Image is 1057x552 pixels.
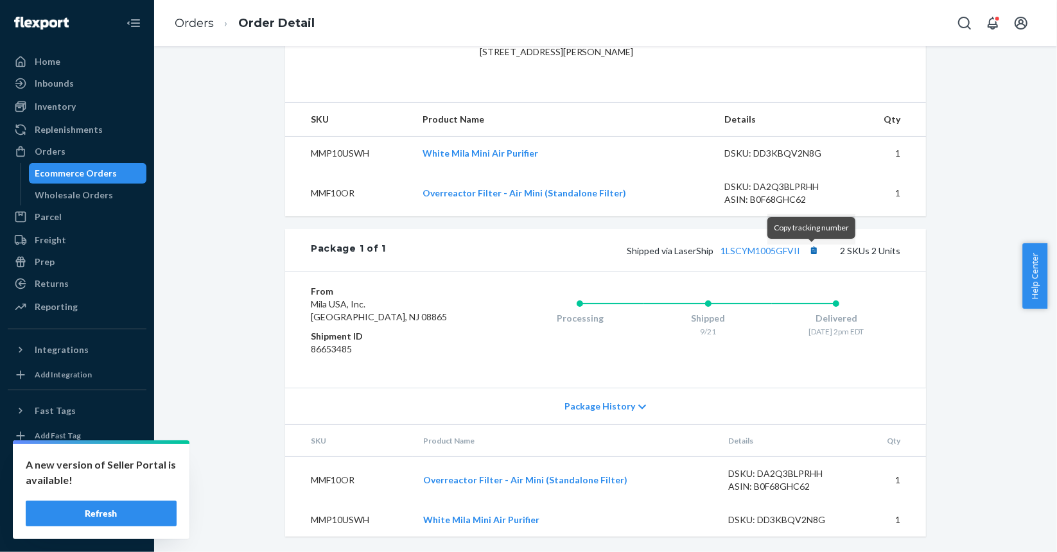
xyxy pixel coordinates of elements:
button: Give Feedback [8,516,146,537]
a: Parcel [8,207,146,227]
p: A new version of Seller Portal is available! [26,457,177,488]
a: Overreactor Filter - Air Mini (Standalone Filter) [423,187,627,198]
td: 1 [859,503,926,537]
span: Mila USA, Inc. [GEOGRAPHIC_DATA], NJ 08865 [311,298,447,322]
td: MMF10OR [285,457,413,504]
a: Overreactor Filter - Air Mini (Standalone Filter) [423,474,627,485]
ol: breadcrumbs [164,4,325,42]
a: Inventory [8,96,146,117]
a: Inbounds [8,73,146,94]
a: 1LSCYM1005GFVII [721,245,800,256]
td: MMF10OR [285,170,412,216]
div: 2 SKUs 2 Units [386,242,900,259]
div: Integrations [35,343,89,356]
a: Help Center [8,494,146,515]
a: Wholesale Orders [29,185,147,205]
th: Product Name [413,425,718,457]
div: Add Integration [35,369,92,380]
div: Orders [35,145,66,158]
td: 1 [859,457,926,504]
a: Ecommerce Orders [29,163,147,184]
dd: 86653485 [311,343,464,356]
th: SKU [285,425,413,457]
span: Package History [564,400,635,413]
div: [DATE] 2pm EDT [772,326,900,337]
div: DSKU: DD3KBQV2N8G [728,513,849,526]
a: Reporting [8,297,146,317]
dt: Shipment ID [311,330,464,343]
div: Wholesale Orders [35,189,114,202]
a: White Mila Mini Air Purifier [423,514,539,525]
div: DSKU: DA2Q3BLPRHH [724,180,845,193]
div: Parcel [35,211,62,223]
div: Replenishments [35,123,103,136]
button: Copy tracking number [805,242,822,259]
div: 9/21 [644,326,773,337]
th: SKU [285,103,412,137]
button: Open Search Box [952,10,977,36]
div: Prep [35,255,55,268]
td: MMP10USWH [285,137,412,171]
div: ASIN: B0F68GHC62 [724,193,845,206]
th: Qty [855,103,926,137]
div: Shipped [644,312,773,325]
th: Qty [859,425,926,457]
a: Replenishments [8,119,146,140]
div: Reporting [35,300,78,313]
button: Refresh [26,501,177,526]
a: Home [8,51,146,72]
div: Package 1 of 1 [311,242,386,259]
div: Processing [516,312,644,325]
div: Delivered [772,312,900,325]
div: DSKU: DA2Q3BLPRHH [728,467,849,480]
td: MMP10USWH [285,503,413,537]
a: Settings [8,451,146,471]
th: Details [714,103,855,137]
dt: From [311,285,464,298]
div: Ecommerce Orders [35,167,118,180]
th: Details [718,425,859,457]
a: Order Detail [238,16,315,30]
span: Shipped via LaserShip [627,245,822,256]
button: Open notifications [980,10,1006,36]
a: Talk to Support [8,472,146,493]
button: Integrations [8,340,146,360]
td: 1 [855,137,926,171]
div: DSKU: DD3KBQV2N8G [724,147,845,160]
img: Flexport logo [14,17,69,30]
a: Returns [8,273,146,294]
div: Returns [35,277,69,290]
a: Add Fast Tag [8,426,146,445]
button: Open account menu [1008,10,1034,36]
a: Orders [175,16,214,30]
a: Prep [8,252,146,272]
div: Home [35,55,60,68]
div: Add Fast Tag [35,430,81,441]
span: Copy tracking number [774,223,849,232]
button: Fast Tags [8,401,146,421]
th: Product Name [412,103,715,137]
a: Freight [8,230,146,250]
div: Fast Tags [35,404,76,417]
a: Add Integration [8,365,146,384]
button: Close Navigation [121,10,146,36]
div: Inbounds [35,77,74,90]
button: Help Center [1022,243,1047,309]
div: Freight [35,234,66,246]
a: White Mila Mini Air Purifier [423,148,539,159]
div: ASIN: B0F68GHC62 [728,480,849,493]
a: Orders [8,141,146,162]
td: 1 [855,170,926,216]
div: Inventory [35,100,76,113]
